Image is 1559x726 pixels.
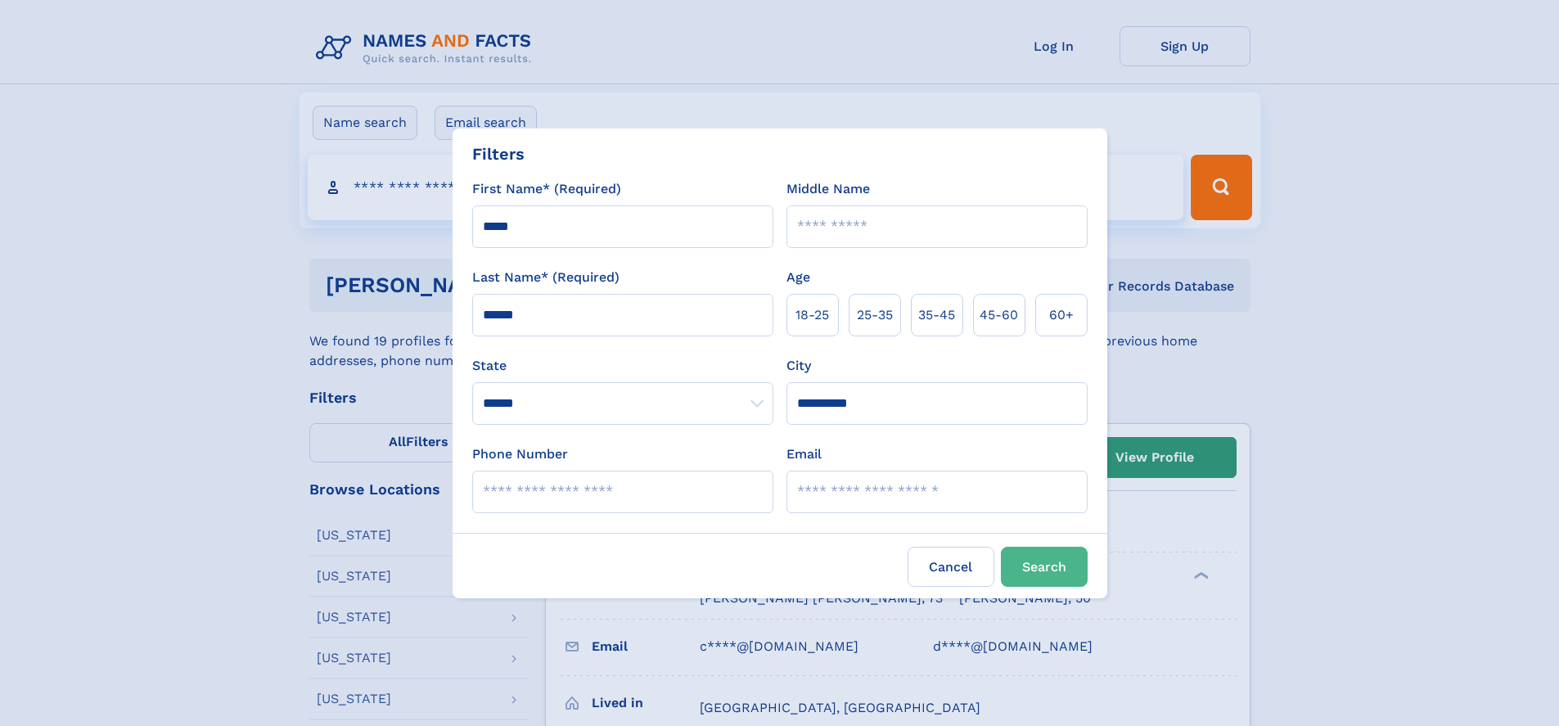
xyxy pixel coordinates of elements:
[1049,305,1074,325] span: 60+
[918,305,955,325] span: 35‑45
[472,356,773,376] label: State
[1001,547,1088,587] button: Search
[786,179,870,199] label: Middle Name
[472,142,525,166] div: Filters
[472,179,621,199] label: First Name* (Required)
[857,305,893,325] span: 25‑35
[980,305,1018,325] span: 45‑60
[472,268,620,287] label: Last Name* (Required)
[795,305,829,325] span: 18‑25
[786,356,811,376] label: City
[786,444,822,464] label: Email
[472,444,568,464] label: Phone Number
[908,547,994,587] label: Cancel
[786,268,810,287] label: Age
